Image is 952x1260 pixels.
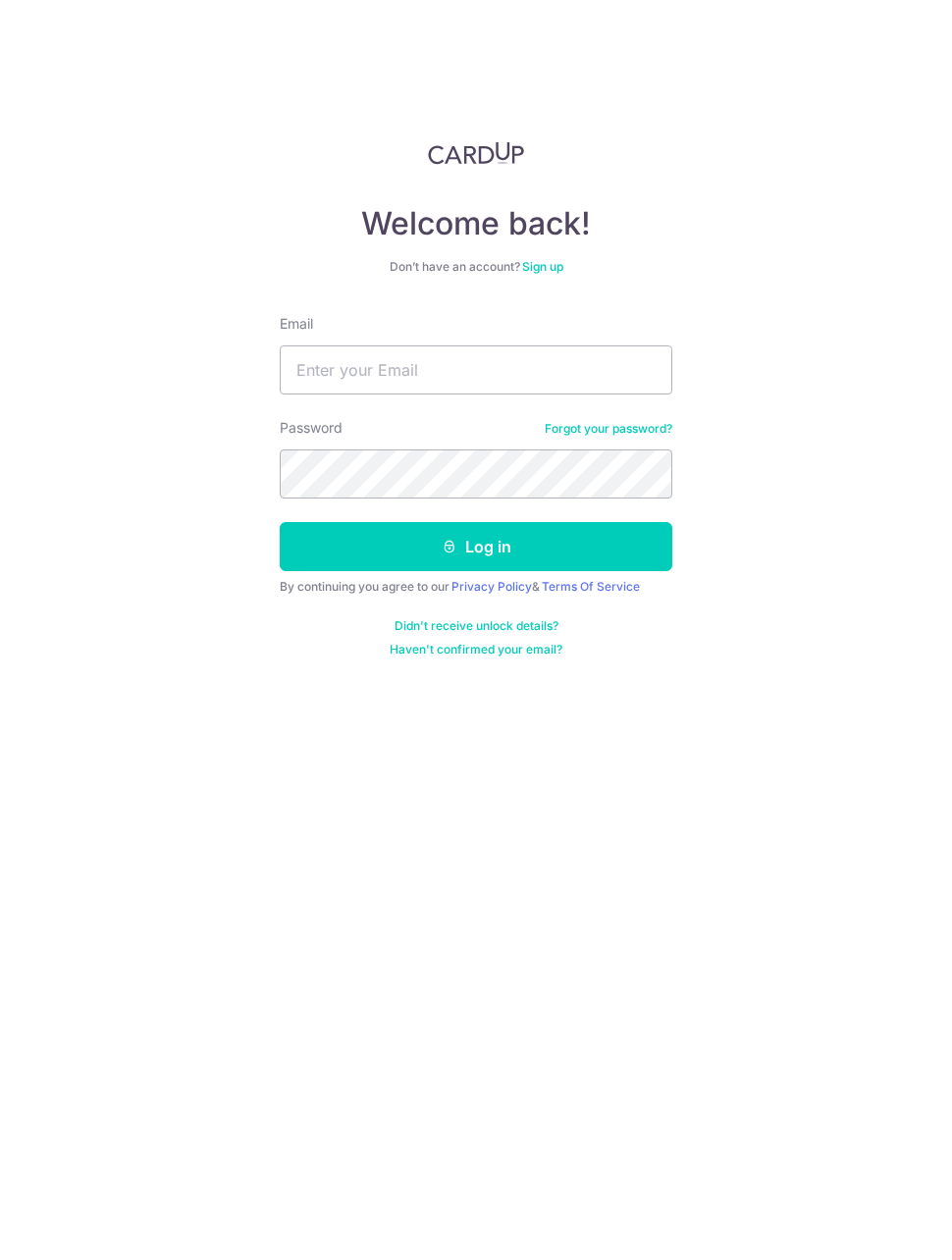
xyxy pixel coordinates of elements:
h4: Welcome back! [280,204,672,243]
div: By continuing you agree to our & [280,579,672,595]
img: CardUp Logo [428,141,524,165]
a: Sign up [522,259,563,274]
input: Enter your Email [280,345,672,394]
label: Email [280,314,313,334]
button: Log in [280,522,672,571]
div: Don’t have an account? [280,259,672,275]
a: Forgot your password? [545,421,672,437]
a: Didn't receive unlock details? [395,618,558,634]
a: Terms Of Service [542,579,640,594]
a: Haven't confirmed your email? [390,642,562,657]
a: Privacy Policy [451,579,532,594]
label: Password [280,418,343,438]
